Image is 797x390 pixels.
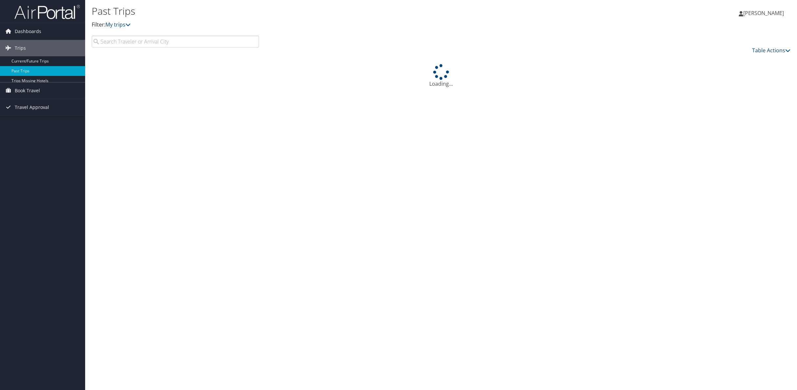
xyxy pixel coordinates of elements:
[15,82,40,99] span: Book Travel
[743,9,784,17] span: [PERSON_NAME]
[15,40,26,56] span: Trips
[92,4,558,18] h1: Past Trips
[739,3,790,23] a: [PERSON_NAME]
[92,64,790,88] div: Loading...
[752,47,790,54] a: Table Actions
[105,21,131,28] a: My trips
[15,99,49,115] span: Travel Approval
[92,21,558,29] p: Filter:
[92,36,259,47] input: Search Traveler or Arrival City
[15,23,41,40] span: Dashboards
[14,4,80,20] img: airportal-logo.png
